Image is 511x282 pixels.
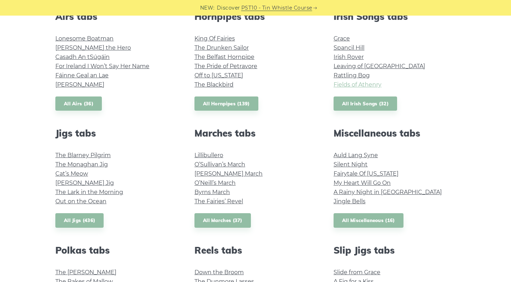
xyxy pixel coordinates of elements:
h2: Airs tabs [55,11,177,22]
a: The Lark in the Morning [55,189,123,195]
a: The Blarney Pilgrim [55,152,111,159]
a: Jingle Bells [334,198,366,205]
a: The Blackbird [194,81,233,88]
a: My Heart Will Go On [334,179,391,186]
h2: Slip Jigs tabs [334,245,456,256]
a: [PERSON_NAME] the Hero [55,44,131,51]
a: Off to [US_STATE] [194,72,243,79]
h2: Hornpipes tabs [194,11,317,22]
a: PST10 - Tin Whistle Course [241,4,312,12]
a: All Miscellaneous (16) [334,213,403,228]
a: Lillibullero [194,152,223,159]
a: [PERSON_NAME] [55,81,104,88]
a: Rattling Bog [334,72,370,79]
a: The Monaghan Jig [55,161,108,168]
h2: Polkas tabs [55,245,177,256]
span: NEW: [200,4,215,12]
a: [PERSON_NAME] Jig [55,179,114,186]
a: O’Neill’s March [194,179,236,186]
a: All Hornpipes (139) [194,96,258,111]
a: Byrns March [194,189,230,195]
a: The Belfast Hornpipe [194,54,254,60]
a: All Airs (36) [55,96,102,111]
h2: Jigs tabs [55,128,177,139]
a: All Irish Songs (32) [334,96,397,111]
a: Fáinne Geal an Lae [55,72,109,79]
a: A Rainy Night in [GEOGRAPHIC_DATA] [334,189,442,195]
a: Down the Broom [194,269,244,276]
a: The [PERSON_NAME] [55,269,116,276]
a: All Jigs (436) [55,213,104,228]
a: All Marches (37) [194,213,251,228]
a: Silent Night [334,161,368,168]
h2: Irish Songs tabs [334,11,456,22]
a: Grace [334,35,350,42]
span: Discover [217,4,240,12]
h2: Marches tabs [194,128,317,139]
a: Auld Lang Syne [334,152,378,159]
a: Irish Rover [334,54,364,60]
a: [PERSON_NAME] March [194,170,263,177]
a: O’Sullivan’s March [194,161,245,168]
a: The Drunken Sailor [194,44,249,51]
a: Fairytale Of [US_STATE] [334,170,399,177]
a: The Fairies’ Revel [194,198,243,205]
a: Lonesome Boatman [55,35,114,42]
h2: Reels tabs [194,245,317,256]
a: Out on the Ocean [55,198,106,205]
a: Leaving of [GEOGRAPHIC_DATA] [334,63,425,70]
a: For Ireland I Won’t Say Her Name [55,63,149,70]
h2: Miscellaneous tabs [334,128,456,139]
a: King Of Fairies [194,35,235,42]
a: Fields of Athenry [334,81,381,88]
a: Casadh An tSúgáin [55,54,110,60]
a: Cat’s Meow [55,170,88,177]
a: Slide from Grace [334,269,380,276]
a: Spancil Hill [334,44,364,51]
a: The Pride of Petravore [194,63,257,70]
